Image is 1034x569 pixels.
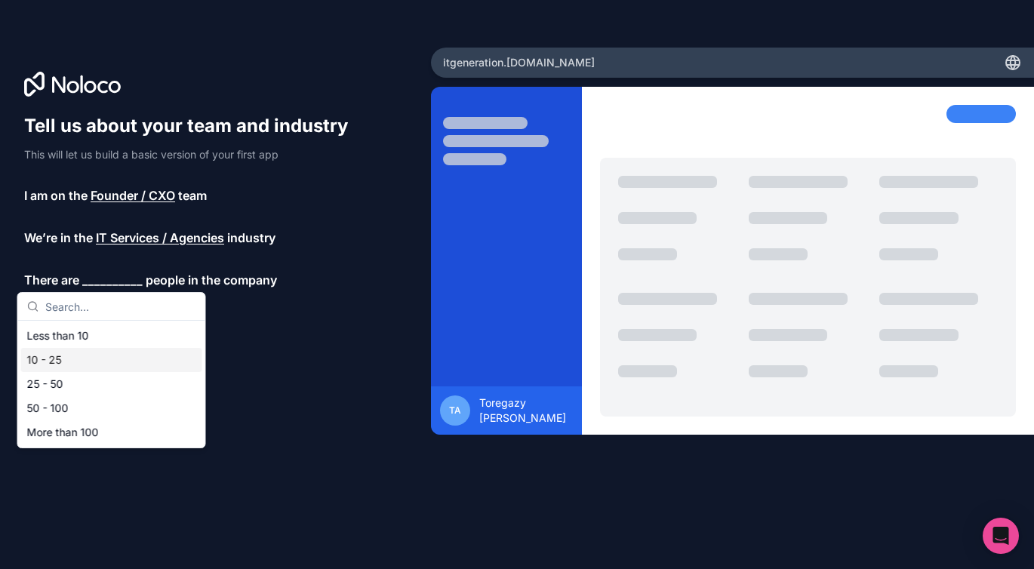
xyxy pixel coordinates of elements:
div: 50 - 100 [21,396,202,420]
span: team [178,186,207,205]
span: There are [24,271,79,289]
span: people in the company [146,271,277,289]
input: Search... [45,293,196,320]
h1: Tell us about your team and industry [24,114,362,138]
span: I am on the [24,186,88,205]
div: More than 100 [21,420,202,444]
span: IT Services / Agencies [96,229,224,247]
span: Founder / CXO [91,186,175,205]
div: 10 - 25 [21,348,202,372]
span: TA [449,404,461,417]
div: Open Intercom Messenger [983,518,1019,554]
p: This will let us build a basic version of your first app [24,147,362,162]
span: __________ [82,271,143,289]
div: 25 - 50 [21,372,202,396]
div: Suggestions [18,321,205,448]
span: We’re in the [24,229,93,247]
span: itgeneration .[DOMAIN_NAME] [443,55,595,70]
span: industry [227,229,275,247]
div: Less than 10 [21,324,202,348]
span: Toregazy [PERSON_NAME] [479,395,573,426]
